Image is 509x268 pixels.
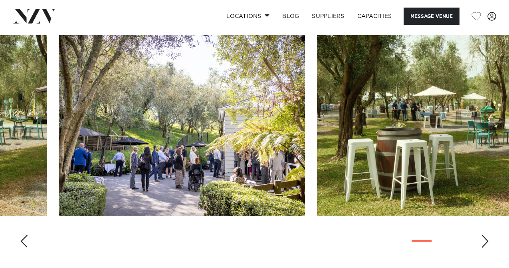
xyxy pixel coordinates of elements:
a: BLOG [276,8,305,25]
swiper-slide: 28 / 30 [59,35,305,216]
button: Message Venue [404,8,459,25]
a: Capacities [351,8,398,25]
a: SUPPLIERS [305,8,351,25]
a: Locations [220,8,276,25]
img: nzv-logo.png [13,9,56,23]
